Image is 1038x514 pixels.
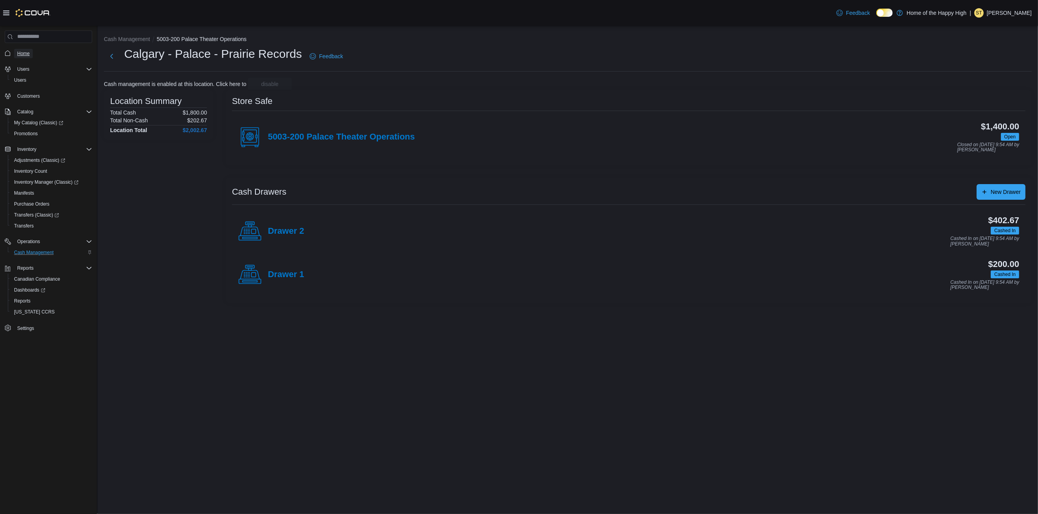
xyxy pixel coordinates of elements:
[183,127,207,133] h4: $2,002.67
[14,64,32,74] button: Users
[14,249,54,256] span: Cash Management
[14,48,92,58] span: Home
[8,210,95,220] a: Transfers (Classic)
[846,9,870,17] span: Feedback
[2,236,95,247] button: Operations
[8,155,95,166] a: Adjustments (Classic)
[8,220,95,231] button: Transfers
[17,325,34,331] span: Settings
[14,324,37,333] a: Settings
[8,75,95,86] button: Users
[8,188,95,199] button: Manifests
[14,237,92,246] span: Operations
[2,90,95,102] button: Customers
[14,157,65,163] span: Adjustments (Classic)
[11,296,92,306] span: Reports
[14,276,60,282] span: Canadian Compliance
[11,156,92,165] span: Adjustments (Classic)
[11,129,41,138] a: Promotions
[988,216,1019,225] h3: $402.67
[17,265,34,271] span: Reports
[2,263,95,274] button: Reports
[11,167,92,176] span: Inventory Count
[11,118,92,127] span: My Catalog (Classic)
[319,52,343,60] span: Feedback
[907,8,967,18] p: Home of the Happy High
[1004,133,1016,140] span: Open
[104,35,1032,45] nav: An example of EuiBreadcrumbs
[14,212,59,218] span: Transfers (Classic)
[124,46,302,62] h1: Calgary - Palace - Prairie Records
[110,97,182,106] h3: Location Summary
[2,64,95,75] button: Users
[11,188,92,198] span: Manifests
[268,270,304,280] h4: Drawer 1
[988,260,1019,269] h3: $200.00
[991,188,1021,196] span: New Drawer
[14,131,38,137] span: Promotions
[8,285,95,296] a: Dashboards
[14,323,92,333] span: Settings
[11,156,68,165] a: Adjustments (Classic)
[17,146,36,152] span: Inventory
[183,109,207,116] p: $1,800.00
[110,127,147,133] h4: Location Total
[976,8,982,18] span: ST
[110,109,136,116] h6: Total Cash
[17,109,33,115] span: Catalog
[11,188,37,198] a: Manifests
[994,271,1016,278] span: Cashed In
[11,167,50,176] a: Inventory Count
[268,226,304,236] h4: Drawer 2
[14,107,36,116] button: Catalog
[11,307,92,317] span: Washington CCRS
[14,107,92,116] span: Catalog
[14,287,45,293] span: Dashboards
[16,9,50,17] img: Cova
[951,280,1019,290] p: Cashed In on [DATE] 9:54 AM by [PERSON_NAME]
[11,177,92,187] span: Inventory Manager (Classic)
[14,190,34,196] span: Manifests
[974,8,984,18] div: Steven Thompson
[1001,133,1019,141] span: Open
[11,285,92,295] span: Dashboards
[11,199,53,209] a: Purchase Orders
[14,145,39,154] button: Inventory
[11,129,92,138] span: Promotions
[951,236,1019,247] p: Cashed In on [DATE] 9:54 AM by [PERSON_NAME]
[2,106,95,117] button: Catalog
[268,132,415,142] h4: 5003-200 Palace Theater Operations
[991,227,1019,235] span: Cashed In
[981,122,1019,131] h3: $1,400.00
[11,210,62,220] a: Transfers (Classic)
[11,307,58,317] a: [US_STATE] CCRS
[11,210,92,220] span: Transfers (Classic)
[876,9,893,17] input: Dark Mode
[11,274,63,284] a: Canadian Compliance
[5,45,92,354] nav: Complex example
[11,285,48,295] a: Dashboards
[8,177,95,188] a: Inventory Manager (Classic)
[14,91,92,101] span: Customers
[970,8,971,18] p: |
[232,97,273,106] h3: Store Safe
[14,145,92,154] span: Inventory
[14,237,43,246] button: Operations
[2,48,95,59] button: Home
[8,128,95,139] button: Promotions
[104,81,246,87] p: Cash management is enabled at this location. Click here to
[14,263,37,273] button: Reports
[8,166,95,177] button: Inventory Count
[2,322,95,333] button: Settings
[104,48,119,64] button: Next
[187,117,207,124] p: $202.67
[8,274,95,285] button: Canadian Compliance
[11,118,66,127] a: My Catalog (Classic)
[833,5,873,21] a: Feedback
[14,179,78,185] span: Inventory Manager (Classic)
[14,309,55,315] span: [US_STATE] CCRS
[17,66,29,72] span: Users
[11,75,92,85] span: Users
[11,199,92,209] span: Purchase Orders
[994,227,1016,234] span: Cashed In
